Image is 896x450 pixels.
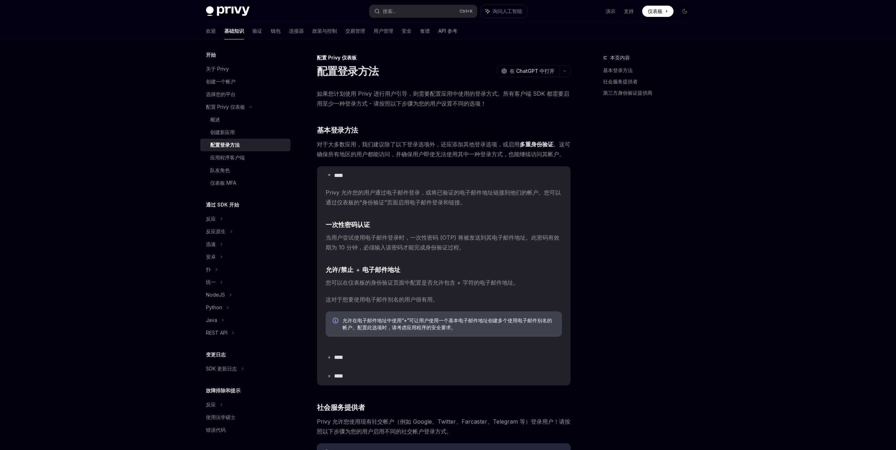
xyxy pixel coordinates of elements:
font: 变更日志 [206,351,226,357]
font: 允许/禁止 [326,266,353,273]
font: 交易管理 [345,28,365,34]
a: 仪表板 MFA [200,177,290,189]
a: 选择您的平台 [200,88,290,101]
font: 一次性密码认证 [326,221,370,228]
font: 创建新应用 [210,129,235,135]
a: 使用法学硕士 [200,411,290,424]
a: 应用程序客户端 [200,151,290,164]
font: 这对于想要使用电子邮件别名的用户很有用。 [326,296,438,303]
font: 应用程序客户端 [210,154,245,160]
font: 当用户尝试使用电子邮件登录时，一次性密码 (OTP) 将被发送到其电子邮件地址。此密码有效期为 10 分钟，必须输入该密码才能完成身份验证过程。 [326,234,559,251]
a: 安全 [402,23,412,39]
details: ****Privy 允许您的用户通过电子邮件登录，或将已验证的电子邮件地址链接到他们的帐户。您可以通过仪表板的“身份验证”页面启用电子邮件登录和链接。导航至标题一次性密码认证当用户尝试使用电子邮... [317,166,570,348]
font: 配置 Privy 仪表板 [317,55,357,61]
a: 演示 [606,8,615,15]
font: 如果您计划使用 Privy 进行用户引导，则需要配置应用中使用的登录方式。所有客户端 SDK 都需要启用至少一种登录方式 - 请按照以下步骤为您的用户设置不同的选项！ [317,90,569,107]
a: 连接器 [289,23,304,39]
svg: 信息 [333,318,340,325]
font: Privy 允许您的用户通过电子邮件登录，或将已验证的电子邮件地址链接到他们的帐户。您可以通过仪表板的“身份验证”页面启用电子邮件登录和链接。 [326,189,561,206]
font: 基本登录方法 [317,126,358,134]
font: API 参考 [438,28,457,34]
font: SDK 更新日志 [206,366,237,372]
font: Python [206,304,222,310]
font: 迅速 [206,241,216,247]
a: 概述 [200,113,290,126]
a: 用户管理 [374,23,393,39]
a: 钱包 [271,23,281,39]
font: REST API [206,330,227,336]
a: 队友角色 [200,164,290,177]
font: 在 ChatGPT 中打开 [510,68,554,74]
img: 深色标志 [206,6,250,16]
a: 交易管理 [345,23,365,39]
font: NodeJS [206,292,225,298]
font: 开始 [206,52,216,58]
a: 支持 [624,8,634,15]
font: 基本登录方法 [603,67,633,73]
font: 连接器 [289,28,304,34]
font: 用户管理 [374,28,393,34]
font: 配置登录方法 [317,65,379,77]
font: 统一 [206,279,216,285]
font: 钱包 [271,28,281,34]
font: Java [206,317,217,323]
font: 搜索... [383,8,396,14]
font: 您可以在仪表板的身份验证页面中配置是否允许包含 + 字符的电子邮件地址。 [326,279,519,286]
font: 通过 SDK 开始 [206,202,239,208]
font: 电子邮件地址 [362,266,400,273]
font: 基础知识 [224,28,244,34]
a: 验证 [252,23,262,39]
a: 错误代码 [200,424,290,436]
font: 反应 [206,401,216,407]
a: API 参考 [438,23,457,39]
font: 允许在电子邮件地址中使用“+”可让用户使用一个基本电子邮件地址创建多个使用电子邮件别名的帐户。配置此选项时，请考虑应用程序的安全要求。 [343,317,552,330]
a: 政策与控制 [312,23,337,39]
font: 错误代码 [206,427,226,433]
font: Ctrl [459,8,467,14]
font: 仪表板 MFA [210,180,236,186]
code: + [353,266,362,274]
font: 安卓 [206,254,216,260]
a: 多重身份验证 [520,141,553,148]
font: 创建一个帐户 [206,78,236,84]
font: +K [467,8,473,14]
font: 反应原生 [206,228,226,234]
a: 基础知识 [224,23,244,39]
font: 本页内容 [610,55,630,61]
a: 仪表板 [642,6,673,17]
button: 切换暗模式 [679,6,690,17]
font: 仪表板 [648,8,663,14]
font: 支持 [624,8,634,14]
a: 关于 Privy [200,63,290,75]
font: 询问人工智能 [493,8,522,14]
font: 验证 [252,28,262,34]
button: 询问人工智能 [481,5,527,18]
font: 食谱 [420,28,430,34]
font: 配置 Privy 仪表板 [206,104,245,110]
a: 基本登录方法 [603,65,696,76]
a: 创建一个帐户 [200,75,290,88]
font: 安全 [402,28,412,34]
font: 扑 [206,266,211,272]
font: 欢迎 [206,28,216,34]
a: 食谱 [420,23,430,39]
font: 政策与控制 [312,28,337,34]
a: 欢迎 [206,23,216,39]
a: 配置登录方法 [200,139,290,151]
font: 使用法学硕士 [206,414,236,420]
font: 对于大多数应用，我们建议除了以下登录选项外，还应添加其他登录选项，或启用 [317,141,520,148]
a: 社会服务提供者 [603,76,696,87]
font: 反应 [206,216,216,222]
font: Privy 允许您使用现有社交帐户（例如 Google、Twitter、Farcaster、Telegram 等）登录用户！请按照以下步骤为您的用户启用不同的社交帐户登录方式。 [317,418,570,435]
font: 关于 Privy [206,66,229,72]
font: 队友角色 [210,167,230,173]
a: 第三方身份验证提供商 [603,87,696,99]
button: 在 ChatGPT 中打开 [497,65,559,77]
font: 社会服务提供者 [317,403,365,412]
font: 社会服务提供者 [603,78,638,84]
font: 配置登录方法 [210,142,240,148]
font: 故障排除和提示 [206,387,240,393]
font: 第三方身份验证提供商 [603,90,652,96]
button: 搜索...Ctrl+K [369,5,477,18]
